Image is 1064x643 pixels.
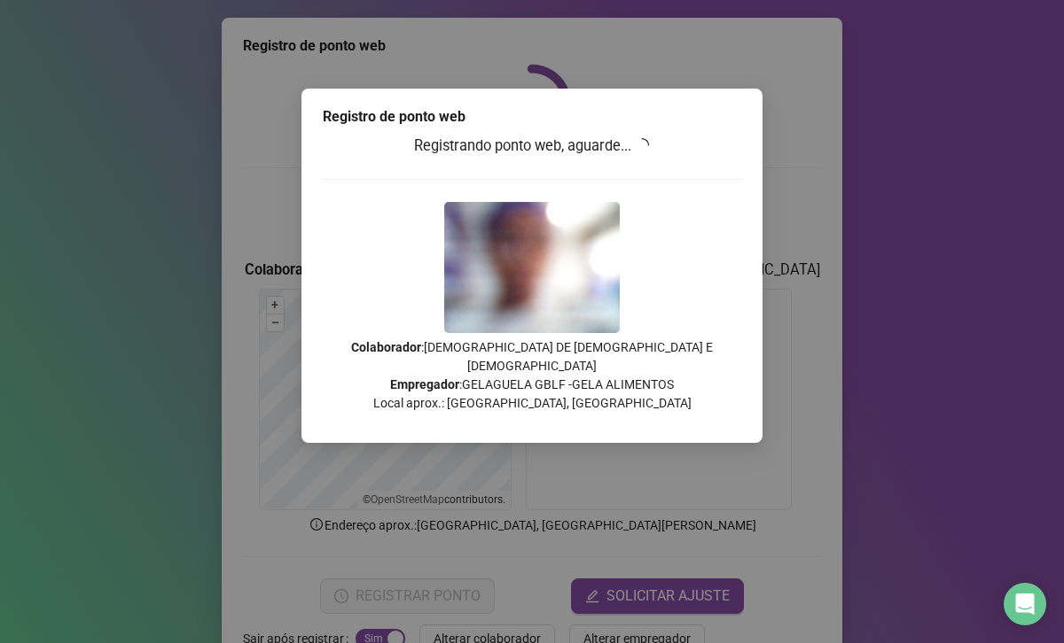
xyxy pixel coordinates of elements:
[323,106,741,128] div: Registro de ponto web
[351,340,421,354] strong: Colaborador
[1004,583,1046,625] div: Open Intercom Messenger
[323,338,741,413] p: : [DEMOGRAPHIC_DATA] DE [DEMOGRAPHIC_DATA] E [DEMOGRAPHIC_DATA] : GELAGUELA GBLF -GELA ALIMENTOS ...
[323,135,741,158] h3: Registrando ponto web, aguarde...
[390,377,459,391] strong: Empregador
[444,202,620,333] img: 9k=
[635,138,649,152] span: loading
